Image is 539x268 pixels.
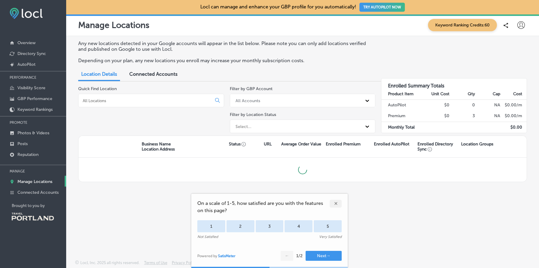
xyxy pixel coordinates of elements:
th: Cap [475,89,501,100]
h3: Enrolled Summary Totals [381,78,527,89]
p: Visibility Score [17,85,45,90]
img: Travel Portland [12,213,54,221]
p: Manage Locations [78,20,149,30]
a: SatisMeter [218,254,236,258]
p: Photos & Videos [17,130,49,136]
td: 0 [450,99,475,111]
th: Qty [450,89,475,100]
td: $ 0.00 /m [500,99,527,111]
td: $0 [424,99,450,111]
a: Terms of Use [144,260,167,268]
td: $0 [424,111,450,122]
strong: Product Item [388,91,414,96]
button: ← [281,251,293,261]
div: 2 [226,220,254,232]
p: GBP Performance [17,96,52,101]
p: Manage Locations [17,179,52,184]
div: 1 [197,220,225,232]
p: Any new locations detected in your Google accounts will appear in the list below. Please note you... [78,41,370,52]
p: Average Order Value [281,142,321,147]
p: Enrolled Premium [326,142,361,147]
p: Brought to you by [12,203,66,208]
p: Status [229,142,264,147]
div: 4 [285,220,313,232]
p: Business Name Location Address [142,142,175,152]
td: NA [475,99,501,111]
td: NA [475,111,501,122]
div: 5 [314,220,342,232]
p: Connected Accounts [17,190,59,195]
label: Filter by Location Status [230,112,276,117]
a: Privacy Policy [172,260,197,268]
td: $ 0.00 [500,122,527,133]
p: Directory Sync [17,51,46,56]
label: Filter by GBP Account [230,86,273,91]
span: On a scale of 1-5, how satisfied are you with the features on this page? [197,200,330,214]
td: $ 0.00 /m [500,111,527,122]
p: AutoPilot [17,62,35,67]
td: 3 [450,111,475,122]
p: URL [264,142,272,147]
div: Not Satisfied [197,235,218,239]
th: Unit Cost [424,89,450,100]
span: Keyword Ranking Credits: 60 [428,19,497,31]
span: Connected Accounts [129,71,177,77]
div: Powered by [197,254,236,258]
span: Location Details [81,71,117,77]
p: Keyword Rankings [17,107,53,112]
div: Very Satisfied [319,235,342,239]
p: Reputation [17,152,38,157]
img: fda3e92497d09a02dc62c9cd864e3231.png [10,8,43,19]
div: All Accounts [236,98,260,103]
p: Enrolled Directory Sync [417,142,458,152]
p: Posts [17,141,28,146]
div: ✕ [330,200,342,208]
p: Depending on your plan, any new locations you enroll may increase your monthly subscription costs. [78,58,370,63]
td: Monthly Total [381,122,424,133]
td: Premium [381,111,424,122]
div: Select... [236,124,251,129]
div: 3 [256,220,284,232]
div: 1 / 2 [296,253,303,258]
input: All Locations [82,98,210,103]
p: Locl, Inc. 2025 all rights reserved. [80,260,140,265]
button: TRY AUTOPILOT NOW [359,3,405,12]
p: Enrolled AutoPilot [374,142,409,147]
th: Cost [500,89,527,100]
td: AutoPilot [381,99,424,111]
p: Location Groups [461,142,493,147]
label: Quick Find Location [78,86,117,91]
button: Next→ [306,251,342,261]
p: Overview [17,40,35,45]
